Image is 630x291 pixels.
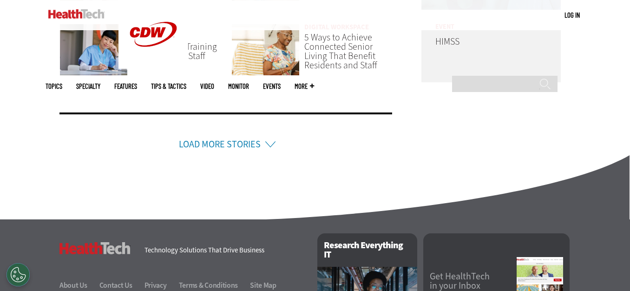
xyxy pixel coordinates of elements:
[118,61,188,71] a: CDW
[144,247,306,254] h4: Technology Solutions That Drive Business
[179,280,249,290] a: Terms & Conditions
[200,83,214,90] a: Video
[48,9,105,19] img: Home
[564,11,580,19] a: Log in
[564,10,580,20] div: User menu
[46,83,62,90] span: Topics
[76,83,100,90] span: Specialty
[151,83,186,90] a: Tips & Tactics
[99,280,143,290] a: Contact Us
[263,83,281,90] a: Events
[144,280,177,290] a: Privacy
[228,83,249,90] a: MonITor
[7,263,30,286] button: Open Preferences
[317,233,417,267] h2: Research Everything IT
[430,272,517,291] a: Get HealthTechin your Inbox
[250,280,276,290] a: Site Map
[179,138,261,151] a: Load More Stories
[7,263,30,286] div: Cookies Settings
[59,280,98,290] a: About Us
[59,242,131,254] h3: HealthTech
[295,83,314,90] span: More
[114,83,137,90] a: Features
